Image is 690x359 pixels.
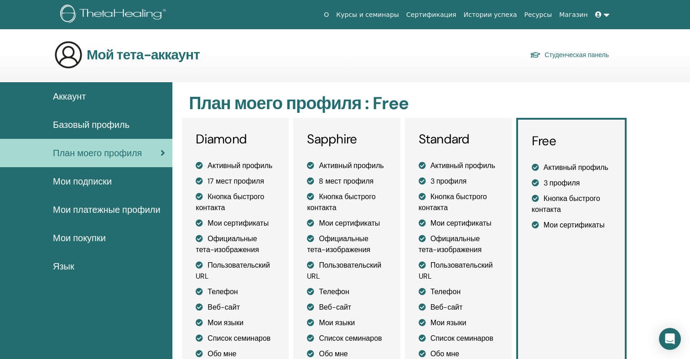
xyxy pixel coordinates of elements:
[307,176,386,187] li: 8 мест профиля
[403,6,460,23] a: Сертификация
[196,132,275,147] h3: Diamond
[87,47,200,63] h3: Мой тета-аккаунт
[419,191,498,213] li: Кнопка быстрого контакта
[60,5,169,25] img: logo.png
[307,160,386,171] li: Активный профиль
[196,176,275,187] li: 17 мест профиля
[532,220,611,231] li: Мои сертификаты
[53,259,74,273] span: Язык
[196,218,275,229] li: Мои сертификаты
[53,146,142,160] span: План моего профиля
[196,260,275,282] li: Пользовательский URL
[419,176,498,187] li: 3 профиля
[419,132,498,147] h3: Standard
[419,317,498,328] li: Мои языки
[419,160,498,171] li: Активный профиль
[196,233,275,255] li: Официальные тета-изображения
[532,193,611,215] li: Кнопка быстрого контакта
[307,333,386,344] li: Список семинаров
[532,178,611,189] li: 3 профиля
[419,260,498,282] li: Пользовательский URL
[189,93,624,114] h2: План моего профиля : Free
[53,203,161,216] span: Мои платежные профили
[54,40,83,69] img: generic-user-icon.jpg
[307,233,386,255] li: Официальные тета-изображения
[307,191,386,213] li: Кнопка быстрого контакта
[332,6,403,23] a: Курсы и семинары
[307,132,386,147] h3: Sapphire
[196,191,275,213] li: Кнопка быстрого контакта
[320,6,332,23] a: О
[196,302,275,313] li: Веб-сайт
[419,218,498,229] li: Мои сертификаты
[196,333,275,344] li: Список семинаров
[307,317,386,328] li: Мои языки
[307,302,386,313] li: Веб-сайт
[555,6,591,23] a: Магазин
[419,233,498,255] li: Официальные тета-изображения
[530,51,541,59] img: graduation-cap.svg
[196,317,275,328] li: Мои языки
[53,90,86,103] span: Аккаунт
[196,160,275,171] li: Активный профиль
[53,174,112,188] span: Мои подписки
[521,6,556,23] a: Ресурсы
[307,260,386,282] li: Пользовательский URL
[530,48,609,61] a: Студенческая панель
[532,133,611,149] h3: Free
[419,333,498,344] li: Список семинаров
[419,302,498,313] li: Веб-сайт
[460,6,521,23] a: Истории успеха
[659,328,681,350] div: Open Intercom Messenger
[419,286,498,297] li: Телефон
[196,286,275,297] li: Телефон
[307,286,386,297] li: Телефон
[53,231,106,245] span: Мои покупки
[532,162,611,173] li: Активный профиль
[307,218,386,229] li: Мои сертификаты
[53,118,130,132] span: Базовый профиль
